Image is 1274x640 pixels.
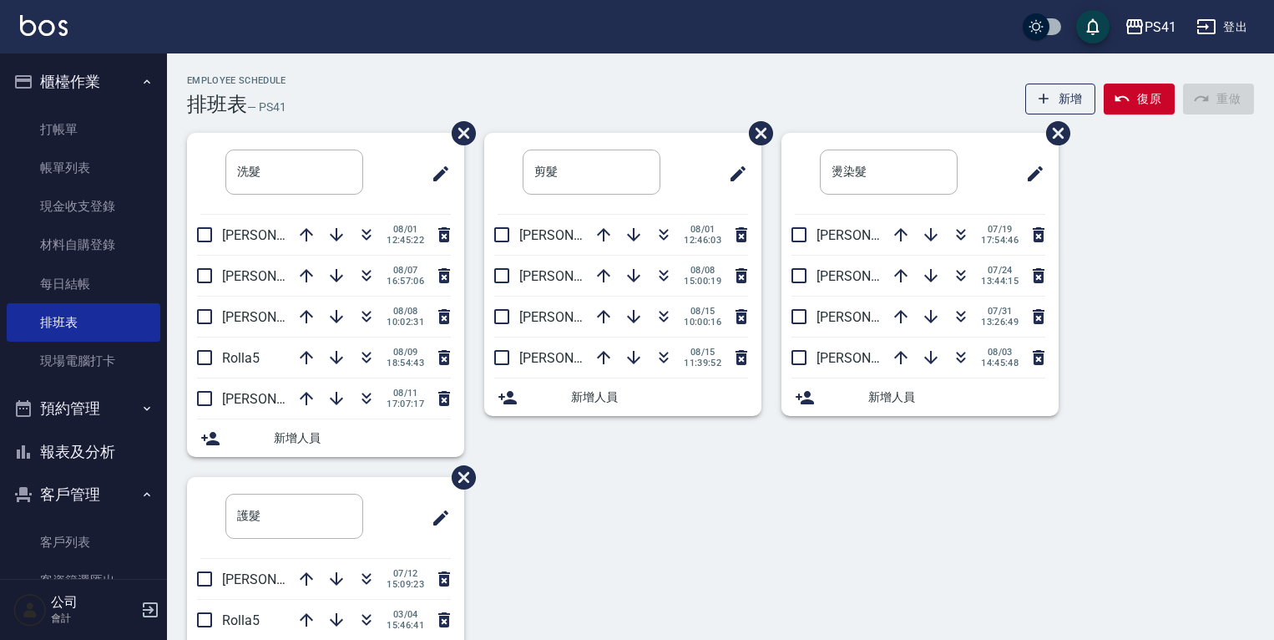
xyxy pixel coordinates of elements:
[51,611,136,626] p: 會計
[7,303,160,342] a: 排班表
[820,150,958,195] input: 排版標題
[387,388,424,399] span: 08/11
[387,568,424,579] span: 07/12
[222,268,330,284] span: [PERSON_NAME]9
[1076,10,1110,43] button: save
[981,347,1019,358] span: 08/03
[7,226,160,264] a: 材料自購登錄
[816,309,924,325] span: [PERSON_NAME]9
[222,391,330,407] span: [PERSON_NAME]2
[684,265,721,276] span: 08/08
[387,224,424,235] span: 08/01
[387,399,424,409] span: 17:07:17
[981,358,1019,368] span: 14:45:48
[1025,84,1096,114] button: 新增
[684,276,721,287] span: 15:00:19
[387,347,424,358] span: 08/09
[1118,10,1183,44] button: PS41
[781,378,1059,416] div: 新增人員
[225,150,363,195] input: 排版標題
[684,317,721,328] span: 10:00:16
[684,358,721,368] span: 11:39:52
[7,265,160,303] a: 每日結帳
[684,347,721,358] span: 08/15
[187,75,286,86] h2: Employee Schedule
[387,306,424,317] span: 08/08
[1104,84,1175,114] button: 復原
[274,429,451,447] span: 新增人員
[421,154,451,194] span: 修改班表的標題
[684,224,721,235] span: 08/01
[51,594,136,611] h5: 公司
[7,187,160,226] a: 現金收支登錄
[222,571,330,587] span: [PERSON_NAME]9
[387,235,424,246] span: 12:45:22
[981,306,1019,317] span: 07/31
[7,473,160,516] button: 客戶管理
[7,430,160,474] button: 報表及分析
[981,224,1019,235] span: 07/19
[7,523,160,561] a: 客戶列表
[247,99,286,116] h6: — PS41
[816,227,924,243] span: [PERSON_NAME]2
[1034,109,1073,158] span: 刪除班表
[1145,17,1176,38] div: PS41
[7,60,160,104] button: 櫃檯作業
[816,350,924,366] span: [PERSON_NAME]1
[222,309,337,325] span: [PERSON_NAME]15
[684,235,721,246] span: 12:46:03
[519,268,634,284] span: [PERSON_NAME]15
[387,620,424,631] span: 15:46:41
[1190,12,1254,43] button: 登出
[7,387,160,430] button: 預約管理
[981,317,1019,328] span: 13:26:49
[523,150,660,195] input: 排版標題
[519,309,627,325] span: [PERSON_NAME]9
[684,306,721,317] span: 08/15
[387,317,424,328] span: 10:02:31
[519,227,627,243] span: [PERSON_NAME]2
[187,419,464,457] div: 新增人員
[981,276,1019,287] span: 13:44:15
[571,389,748,406] span: 新增人員
[7,342,160,380] a: 現場電腦打卡
[20,15,68,36] img: Logo
[868,389,1045,406] span: 新增人員
[7,110,160,149] a: 打帳單
[387,358,424,368] span: 18:54:43
[387,265,424,276] span: 08/07
[222,227,330,243] span: [PERSON_NAME]1
[421,498,451,538] span: 修改班表的標題
[519,350,627,366] span: [PERSON_NAME]1
[222,350,260,366] span: Rolla5
[1015,154,1045,194] span: 修改班表的標題
[387,609,424,620] span: 03/04
[484,378,761,416] div: 新增人員
[387,579,424,590] span: 15:09:23
[439,109,478,158] span: 刪除班表
[387,276,424,287] span: 16:57:06
[439,453,478,502] span: 刪除班表
[718,154,748,194] span: 修改班表的標題
[816,268,932,284] span: [PERSON_NAME]15
[187,93,247,116] h3: 排班表
[736,109,776,158] span: 刪除班表
[7,149,160,187] a: 帳單列表
[7,561,160,600] a: 客資篩選匯出
[981,235,1019,246] span: 17:54:46
[222,612,260,628] span: Rolla5
[225,494,363,539] input: 排版標題
[13,593,47,627] img: Person
[981,265,1019,276] span: 07/24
